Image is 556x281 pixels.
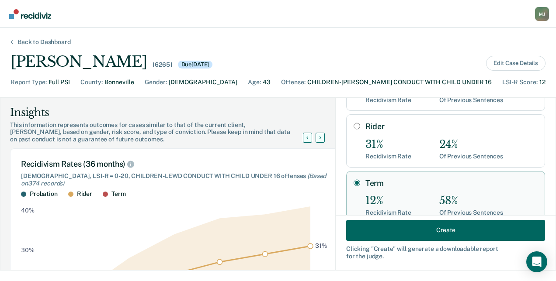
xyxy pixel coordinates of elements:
div: [PERSON_NAME] [10,53,147,71]
div: CHILDREN-[PERSON_NAME] CONDUCT WITH CHILD UNDER 16 [307,78,492,87]
div: County : [80,78,103,87]
div: Probation [30,190,58,198]
div: Insights [10,106,313,120]
div: Gender : [145,78,167,87]
div: Back to Dashboard [7,38,81,46]
div: Open Intercom Messenger [526,251,547,272]
text: 30% [21,247,35,254]
div: Offense : [281,78,306,87]
div: Report Type : [10,78,47,87]
text: 40% [21,207,35,214]
button: Profile dropdown button [535,7,549,21]
div: 162651 [152,61,172,69]
div: M J [535,7,549,21]
div: Term [111,190,125,198]
div: Of Previous Sentences [439,96,503,104]
div: Recidivism Rate [365,209,411,216]
img: Recidiviz [9,9,51,19]
label: Term [365,178,538,188]
div: Recidivism Rates (36 months) [21,159,329,169]
button: Create [346,219,545,240]
div: Of Previous Sentences [439,209,503,216]
div: 58% [439,195,503,207]
div: [DEMOGRAPHIC_DATA] [169,78,237,87]
div: This information represents outcomes for cases similar to that of the current client, [PERSON_NAM... [10,121,313,143]
label: Rider [365,122,538,131]
text: 31% [315,243,327,250]
div: Of Previous Sentences [439,153,503,160]
div: Full PSI [49,78,70,87]
div: Bonneville [104,78,134,87]
button: Edit Case Details [486,56,546,71]
div: Recidivism Rate [365,153,411,160]
span: (Based on 374 records ) [21,172,326,187]
div: [DEMOGRAPHIC_DATA], LSI-R = 0-20, CHILDREN-LEWD CONDUCT WITH CHILD UNDER 16 offenses [21,172,329,187]
div: Clicking " Create " will generate a downloadable report for the judge. [346,245,545,260]
div: Due [DATE] [178,61,213,69]
div: Rider [77,190,92,198]
div: 12% [365,195,411,207]
div: Age : [248,78,261,87]
div: LSI-R Score : [502,78,538,87]
div: 24% [439,138,503,151]
div: 43 [263,78,271,87]
div: 31% [365,138,411,151]
div: Recidivism Rate [365,96,411,104]
div: 12 [539,78,546,87]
